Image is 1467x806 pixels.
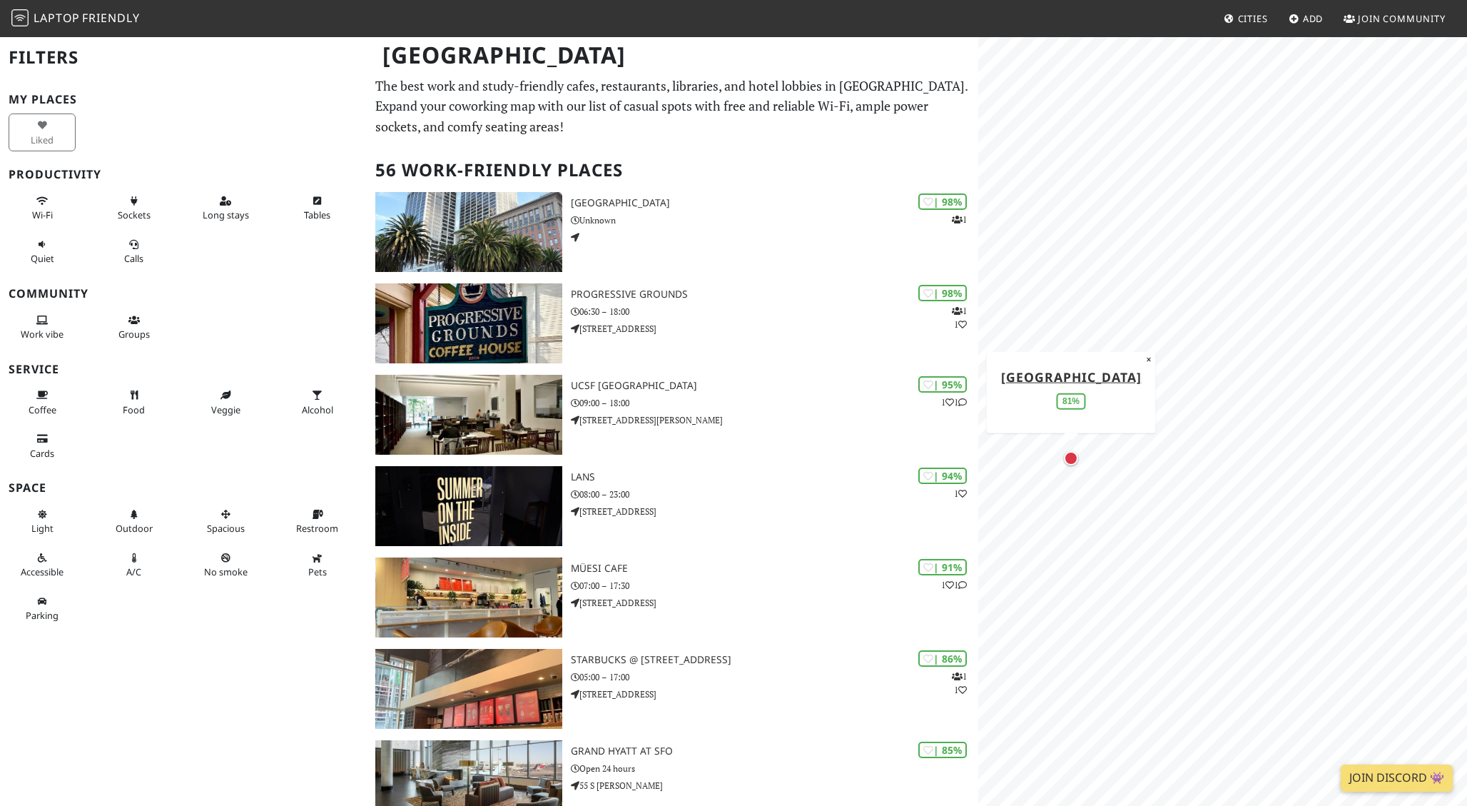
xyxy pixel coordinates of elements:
button: No smoke [192,546,259,584]
button: Outdoor [101,503,168,540]
span: Parking [26,609,59,622]
button: Pets [284,546,351,584]
span: People working [21,328,64,341]
span: Add [1303,12,1324,25]
p: [STREET_ADDRESS][PERSON_NAME] [571,413,978,427]
div: 81% [1057,393,1085,409]
h1: [GEOGRAPHIC_DATA] [371,36,975,75]
p: [STREET_ADDRESS] [571,322,978,336]
a: One Market Plaza | 98% 1 [GEOGRAPHIC_DATA] Unknown [367,192,978,272]
p: 06:30 – 18:00 [571,305,978,318]
h3: Space [9,481,358,495]
p: 08:00 – 23:00 [571,488,978,501]
p: 05:00 – 17:00 [571,670,978,684]
span: Credit cards [30,447,54,460]
span: Power sockets [118,208,151,221]
button: A/C [101,546,168,584]
h3: Service [9,363,358,376]
div: | 94% [918,468,967,484]
img: LANS [375,466,562,546]
button: Groups [101,308,168,346]
p: 1 1 [941,578,967,592]
span: Work-friendly tables [304,208,330,221]
a: LaptopFriendly LaptopFriendly [11,6,140,31]
span: Air conditioned [126,565,141,578]
p: 1 1 [952,670,967,697]
h3: UCSF [GEOGRAPHIC_DATA] [571,380,978,392]
span: Pet friendly [308,565,327,578]
button: Spacious [192,503,259,540]
p: 1 [954,487,967,500]
a: Add [1283,6,1329,31]
img: Starbucks @ 100 1st St [375,649,562,729]
a: Müesi Cafe | 91% 11 Müesi Cafe 07:00 – 17:30 [STREET_ADDRESS] [367,558,978,638]
span: Quiet [31,252,54,265]
a: UCSF Mission Bay FAMRI Library | 95% 11 UCSF [GEOGRAPHIC_DATA] 09:00 – 18:00 [STREET_ADDRESS][PER... [367,375,978,455]
img: LaptopFriendly [11,9,29,26]
h3: Productivity [9,168,358,181]
p: 1 1 [952,304,967,331]
a: [GEOGRAPHIC_DATA] [1000,368,1141,385]
img: UCSF Mission Bay FAMRI Library [375,375,562,455]
p: 55 S [PERSON_NAME] [571,779,978,792]
p: The best work and study-friendly cafes, restaurants, libraries, and hotel lobbies in [GEOGRAPHIC_... [375,76,970,137]
span: Accessible [21,565,64,578]
button: Long stays [192,189,259,227]
h3: Progressive Grounds [571,288,978,301]
h2: Filters [9,36,358,79]
span: Food [123,403,145,416]
span: Outdoor area [116,522,153,535]
span: Natural light [31,522,54,535]
span: Friendly [82,10,139,26]
h2: 56 Work-Friendly Places [375,148,970,192]
span: Coffee [29,403,56,416]
a: Cities [1218,6,1274,31]
div: | 91% [918,559,967,575]
p: 09:00 – 18:00 [571,396,978,410]
h3: Grand Hyatt At SFO [571,745,978,757]
button: Food [101,383,168,421]
h3: Community [9,287,358,301]
h3: My Places [9,93,358,106]
p: 1 [952,213,967,226]
button: Coffee [9,383,76,421]
div: | 98% [918,285,967,301]
button: Close popup [1142,351,1155,367]
p: Unknown [571,213,978,227]
button: Sockets [101,189,168,227]
span: Join Community [1358,12,1446,25]
span: Video/audio calls [124,252,143,265]
button: Alcohol [284,383,351,421]
button: Work vibe [9,308,76,346]
img: One Market Plaza [375,192,562,272]
a: Join Community [1338,6,1451,31]
span: Alcohol [302,403,333,416]
button: Accessible [9,546,76,584]
button: Parking [9,590,76,628]
button: Restroom [284,503,351,540]
span: Long stays [203,208,249,221]
span: Group tables [118,328,150,341]
p: [STREET_ADDRESS] [571,596,978,610]
h3: Starbucks @ [STREET_ADDRESS] [571,654,978,666]
button: Light [9,503,76,540]
h3: LANS [571,471,978,483]
span: Laptop [34,10,80,26]
img: Müesi Cafe [375,558,562,638]
a: LANS | 94% 1 LANS 08:00 – 23:00 [STREET_ADDRESS] [367,466,978,546]
p: Open 24 hours [571,762,978,775]
span: Smoke free [204,565,248,578]
button: Cards [9,427,76,465]
div: | 85% [918,742,967,758]
button: Tables [284,189,351,227]
p: [STREET_ADDRESS] [571,505,978,518]
div: | 95% [918,376,967,393]
h3: Müesi Cafe [571,563,978,575]
button: Quiet [9,233,76,271]
button: Calls [101,233,168,271]
button: Veggie [192,383,259,421]
div: | 86% [918,650,967,667]
button: Wi-Fi [9,189,76,227]
span: Spacious [207,522,245,535]
span: Veggie [211,403,240,416]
